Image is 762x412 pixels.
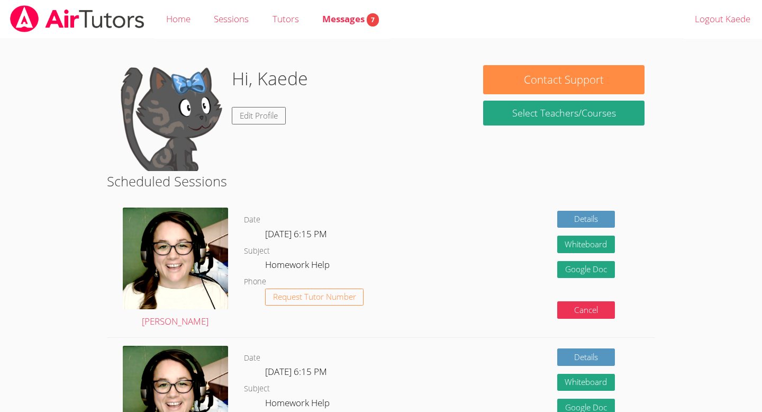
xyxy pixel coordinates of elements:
[557,236,615,253] button: Whiteboard
[123,208,228,329] a: [PERSON_NAME]
[123,208,228,309] img: avatar.png
[107,171,656,191] h2: Scheduled Sessions
[265,257,332,275] dd: Homework Help
[117,65,223,171] img: default.png
[557,261,615,279] a: Google Doc
[232,107,286,124] a: Edit Profile
[265,289,364,306] button: Request Tutor Number
[557,211,615,228] a: Details
[483,65,644,94] button: Contact Support
[244,352,260,365] dt: Date
[265,228,327,240] span: [DATE] 6:15 PM
[273,293,356,301] span: Request Tutor Number
[483,101,644,126] a: Select Teachers/Courses
[557,374,615,391] button: Whiteboard
[557,301,615,319] button: Cancel
[9,5,146,32] img: airtutors_banner-c4298cdbf04f3fff15de1276eac7730deb9818008684d7c2e4769d2f7ddbe033.png
[265,365,327,378] span: [DATE] 6:15 PM
[244,275,266,289] dt: Phone
[244,382,270,396] dt: Subject
[322,13,379,25] span: Messages
[232,65,308,92] h1: Hi, Kaede
[557,348,615,366] a: Details
[244,213,260,227] dt: Date
[367,13,379,26] span: 7
[244,245,270,258] dt: Subject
